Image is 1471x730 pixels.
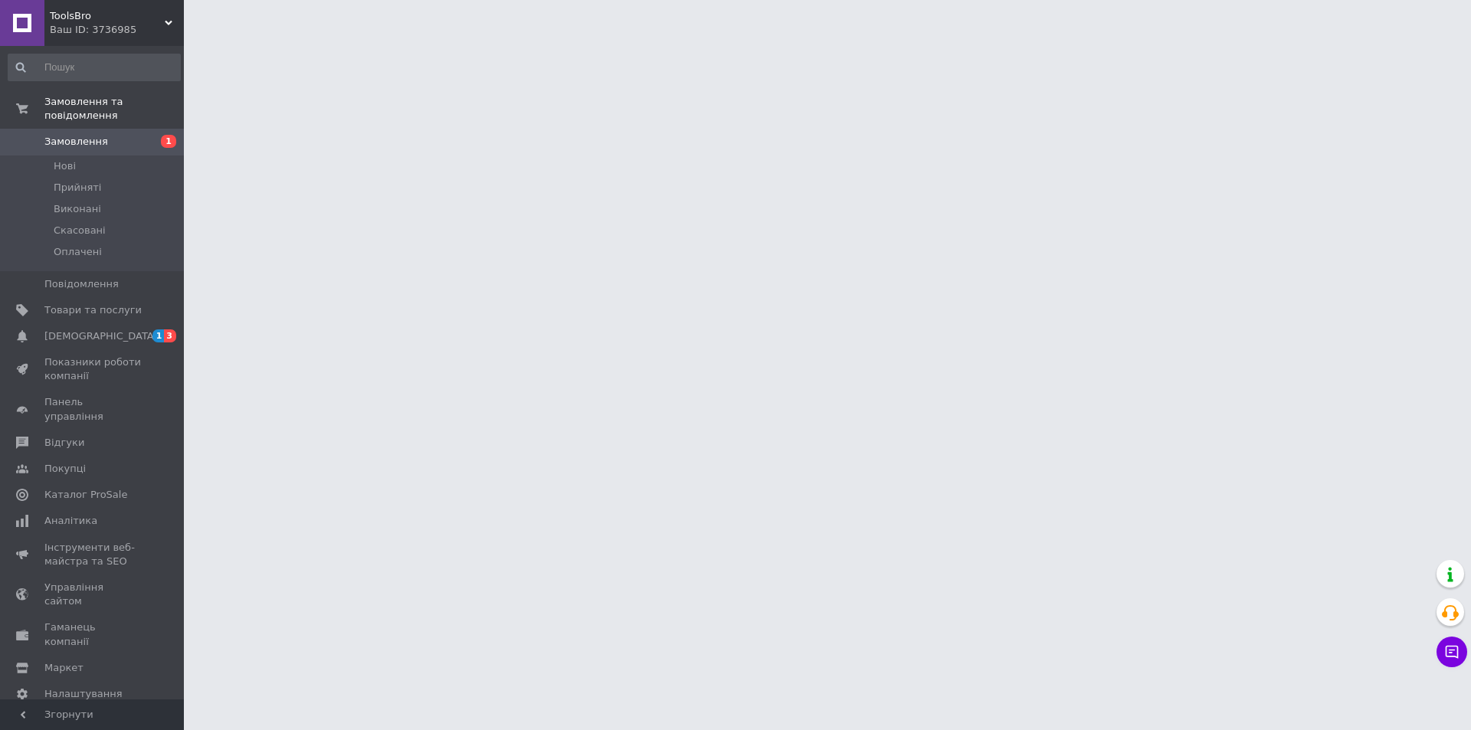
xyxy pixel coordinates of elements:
span: [DEMOGRAPHIC_DATA] [44,329,158,343]
span: Налаштування [44,687,123,701]
span: Маркет [44,661,84,675]
span: Оплачені [54,245,102,259]
span: 1 [152,329,165,342]
span: Відгуки [44,436,84,450]
span: Управління сайтом [44,581,142,608]
span: Панель управління [44,395,142,423]
span: 3 [164,329,176,342]
span: Каталог ProSale [44,488,127,502]
span: Товари та послуги [44,303,142,317]
span: Покупці [44,462,86,476]
span: Інструменти веб-майстра та SEO [44,541,142,568]
div: Ваш ID: 3736985 [50,23,184,37]
span: Гаманець компанії [44,620,142,648]
span: ToolsBro [50,9,165,23]
span: Виконані [54,202,101,216]
button: Чат з покупцем [1437,637,1467,667]
span: Нові [54,159,76,173]
span: 1 [161,135,176,148]
span: Скасовані [54,224,106,237]
span: Прийняті [54,181,101,195]
span: Аналітика [44,514,97,528]
span: Замовлення та повідомлення [44,95,184,123]
span: Повідомлення [44,277,119,291]
input: Пошук [8,54,181,81]
span: Показники роботи компанії [44,355,142,383]
span: Замовлення [44,135,108,149]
